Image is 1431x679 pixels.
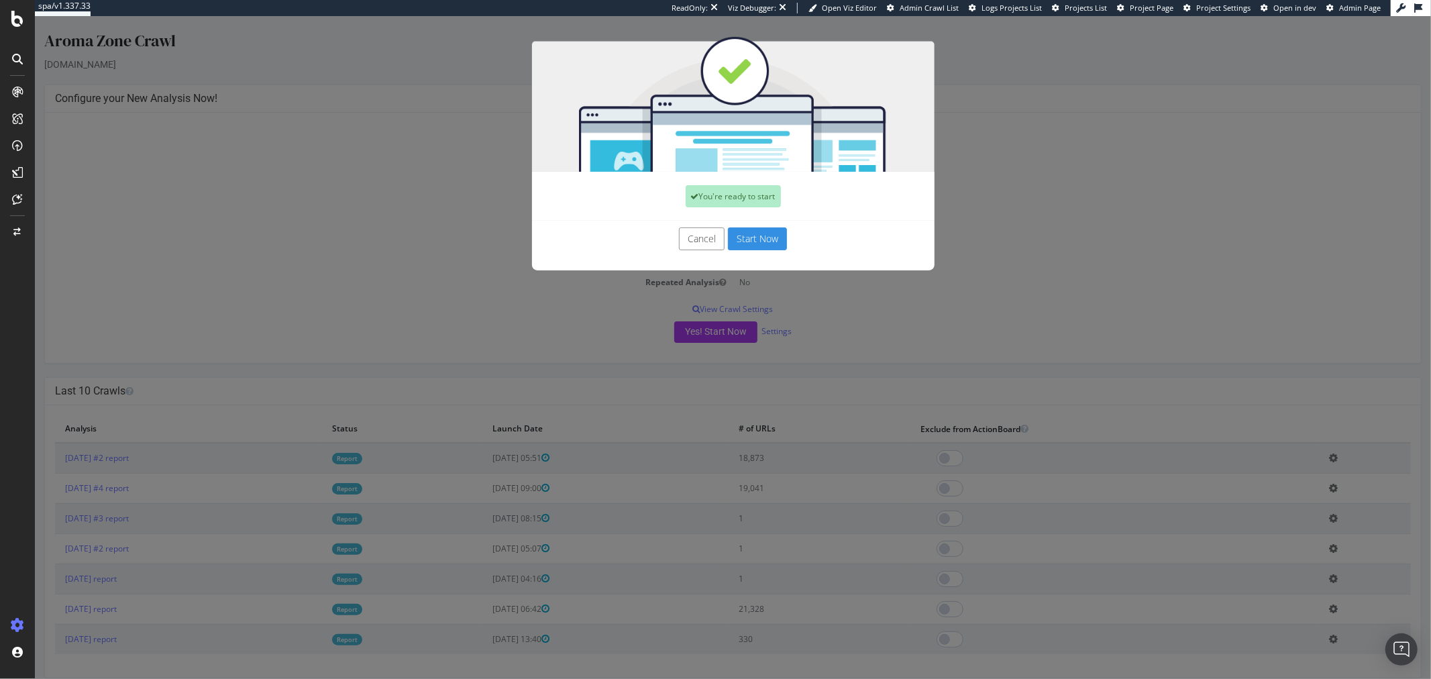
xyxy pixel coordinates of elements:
[900,3,959,13] span: Admin Crawl List
[1385,633,1418,666] div: Open Intercom Messenger
[1339,3,1381,13] span: Admin Page
[1196,3,1251,13] span: Project Settings
[1273,3,1316,13] span: Open in dev
[497,20,900,156] img: You're all set!
[969,3,1042,13] a: Logs Projects List
[982,3,1042,13] span: Logs Projects List
[1183,3,1251,13] a: Project Settings
[644,211,690,234] button: Cancel
[808,3,877,13] a: Open Viz Editor
[1261,3,1316,13] a: Open in dev
[728,3,776,13] div: Viz Debugger:
[1117,3,1173,13] a: Project Page
[672,3,708,13] div: ReadOnly:
[1326,3,1381,13] a: Admin Page
[1052,3,1107,13] a: Projects List
[693,211,752,234] button: Start Now
[1130,3,1173,13] span: Project Page
[651,169,746,191] div: You're ready to start
[887,3,959,13] a: Admin Crawl List
[822,3,877,13] span: Open Viz Editor
[1065,3,1107,13] span: Projects List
